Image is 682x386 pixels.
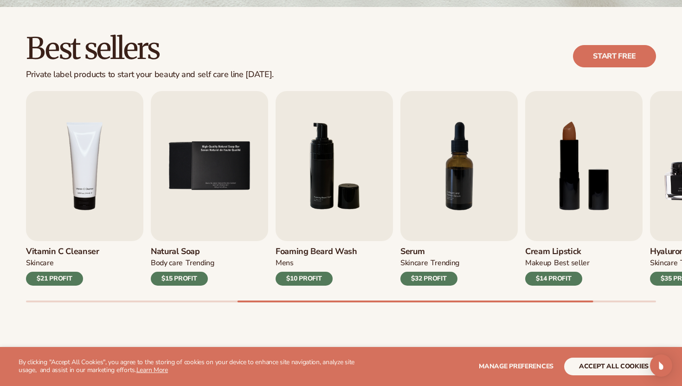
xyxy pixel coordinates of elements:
[26,33,274,64] h2: Best sellers
[19,359,362,374] p: By clicking "Accept All Cookies", you agree to the storing of cookies on your device to enhance s...
[276,91,393,286] a: 6 / 9
[276,247,357,257] h3: Foaming beard wash
[26,258,53,268] div: Skincare
[564,358,663,375] button: accept all cookies
[400,258,428,268] div: SKINCARE
[151,91,268,286] a: 5 / 9
[650,354,672,377] div: Open Intercom Messenger
[186,258,214,268] div: TRENDING
[573,45,656,67] a: Start free
[525,247,590,257] h3: Cream Lipstick
[26,247,99,257] h3: Vitamin C Cleanser
[525,272,582,286] div: $14 PROFIT
[400,247,459,257] h3: Serum
[136,366,168,374] a: Learn More
[400,91,518,286] a: 7 / 9
[479,358,553,375] button: Manage preferences
[650,258,677,268] div: SKINCARE
[151,247,214,257] h3: Natural Soap
[26,70,274,80] div: Private label products to start your beauty and self care line [DATE].
[431,258,459,268] div: TRENDING
[26,91,143,286] a: 4 / 9
[525,258,551,268] div: MAKEUP
[151,272,208,286] div: $15 PROFIT
[276,258,294,268] div: mens
[554,258,590,268] div: BEST SELLER
[26,272,83,286] div: $21 PROFIT
[479,362,553,371] span: Manage preferences
[151,258,183,268] div: BODY Care
[400,272,457,286] div: $32 PROFIT
[525,91,643,286] a: 8 / 9
[276,272,333,286] div: $10 PROFIT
